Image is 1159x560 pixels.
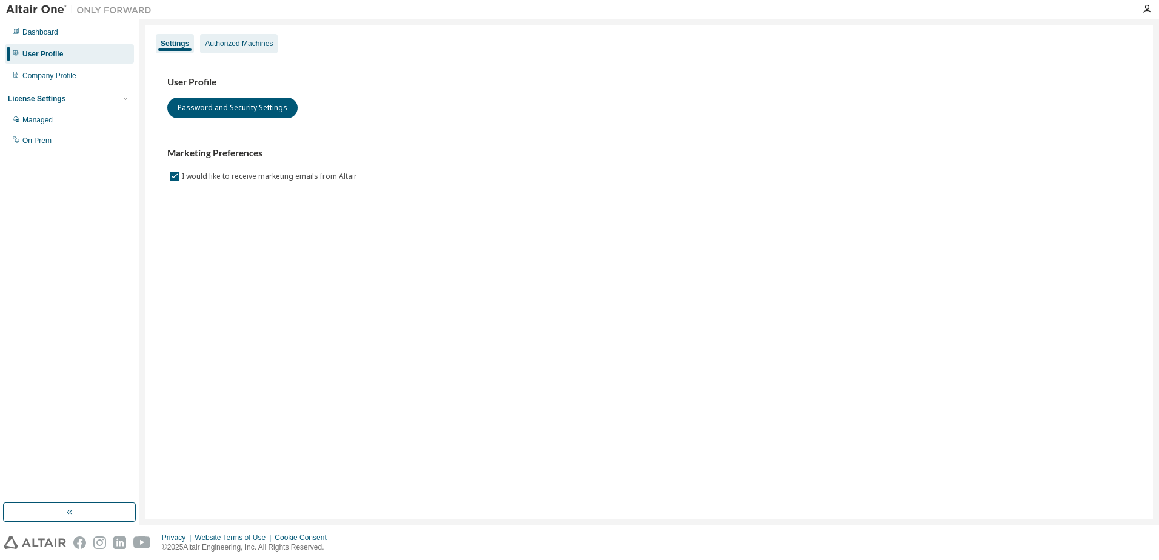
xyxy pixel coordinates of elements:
img: instagram.svg [93,536,106,549]
div: User Profile [22,49,63,59]
div: Cookie Consent [275,533,333,542]
img: linkedin.svg [113,536,126,549]
h3: Marketing Preferences [167,147,1131,159]
img: youtube.svg [133,536,151,549]
img: altair_logo.svg [4,536,66,549]
div: Company Profile [22,71,76,81]
div: Managed [22,115,53,125]
div: License Settings [8,94,65,104]
div: Authorized Machines [205,39,273,48]
img: facebook.svg [73,536,86,549]
p: © 2025 Altair Engineering, Inc. All Rights Reserved. [162,542,334,553]
h3: User Profile [167,76,1131,88]
img: Altair One [6,4,158,16]
button: Password and Security Settings [167,98,298,118]
div: Dashboard [22,27,58,37]
div: Website Terms of Use [195,533,275,542]
div: Privacy [162,533,195,542]
label: I would like to receive marketing emails from Altair [182,169,359,184]
div: Settings [161,39,189,48]
div: On Prem [22,136,52,145]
